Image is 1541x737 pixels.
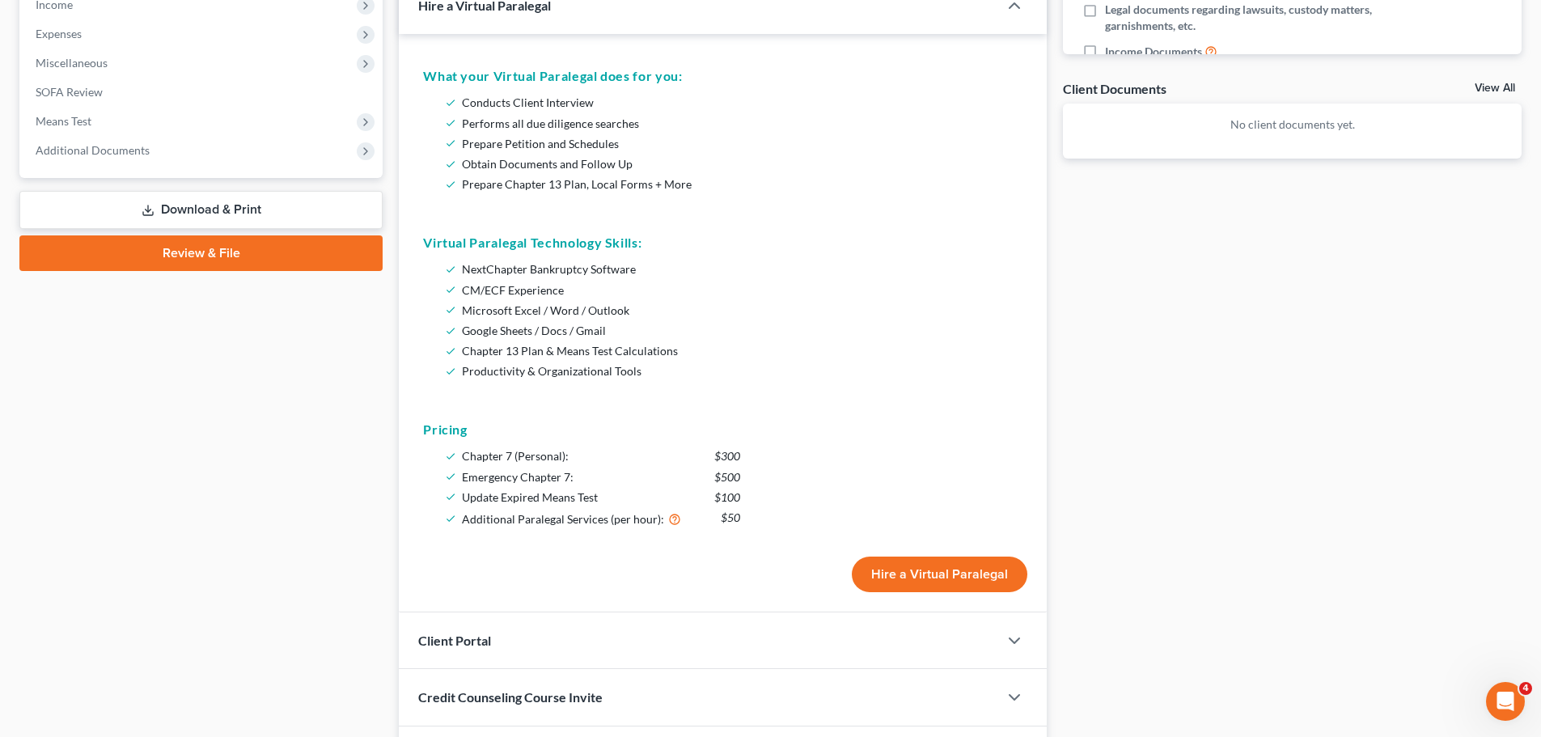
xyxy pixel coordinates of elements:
li: Microsoft Excel / Word / Outlook [462,300,1016,320]
iframe: Intercom live chat [1486,682,1525,721]
span: SOFA Review [36,85,103,99]
span: Miscellaneous [36,56,108,70]
li: Productivity & Organizational Tools [462,361,1016,381]
li: Prepare Chapter 13 Plan, Local Forms + More [462,174,1016,194]
li: Performs all due diligence searches [462,113,1016,133]
button: Hire a Virtual Paralegal [852,557,1027,592]
span: Additional Paralegal Services (per hour): [462,512,664,526]
a: View All [1475,83,1515,94]
span: Chapter 7 (Personal): [462,449,569,463]
span: Credit Counseling Course Invite [418,689,603,705]
a: SOFA Review [23,78,383,107]
span: $100 [714,487,740,507]
span: Update Expired Means Test [462,490,598,504]
span: Emergency Chapter 7: [462,470,574,484]
h5: What your Virtual Paralegal does for you: [423,66,1022,86]
a: Download & Print [19,191,383,229]
span: Client Portal [418,633,491,648]
p: No client documents yet. [1076,116,1509,133]
li: Google Sheets / Docs / Gmail [462,320,1016,341]
li: Conducts Client Interview [462,92,1016,112]
li: Prepare Petition and Schedules [462,133,1016,154]
span: Legal documents regarding lawsuits, custody matters, garnishments, etc. [1105,2,1393,34]
h5: Pricing [423,420,1022,439]
li: Chapter 13 Plan & Means Test Calculations [462,341,1016,361]
span: Additional Documents [36,143,150,157]
li: NextChapter Bankruptcy Software [462,259,1016,279]
div: Client Documents [1063,80,1166,97]
li: Obtain Documents and Follow Up [462,154,1016,174]
a: Review & File [19,235,383,271]
span: $50 [721,507,740,527]
span: Means Test [36,114,91,128]
span: Expenses [36,27,82,40]
span: $500 [714,467,740,487]
li: CM/ECF Experience [462,280,1016,300]
span: Income Documents [1105,44,1202,60]
span: $300 [714,446,740,466]
span: 4 [1519,682,1532,695]
h5: Virtual Paralegal Technology Skills: [423,233,1022,252]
